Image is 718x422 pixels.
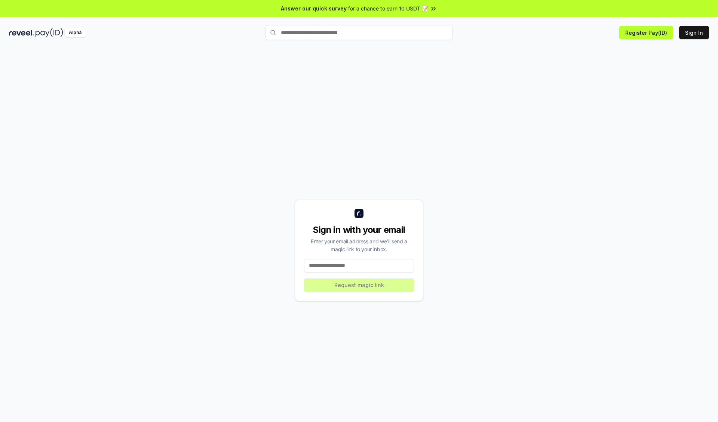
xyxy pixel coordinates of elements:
div: Enter your email address and we’ll send a magic link to your inbox. [304,237,414,253]
img: reveel_dark [9,28,34,37]
img: pay_id [36,28,63,37]
div: Alpha [65,28,86,37]
button: Sign In [679,26,709,39]
img: logo_small [355,209,363,218]
span: for a chance to earn 10 USDT 📝 [348,4,428,12]
div: Sign in with your email [304,224,414,236]
button: Register Pay(ID) [619,26,673,39]
span: Answer our quick survey [281,4,347,12]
